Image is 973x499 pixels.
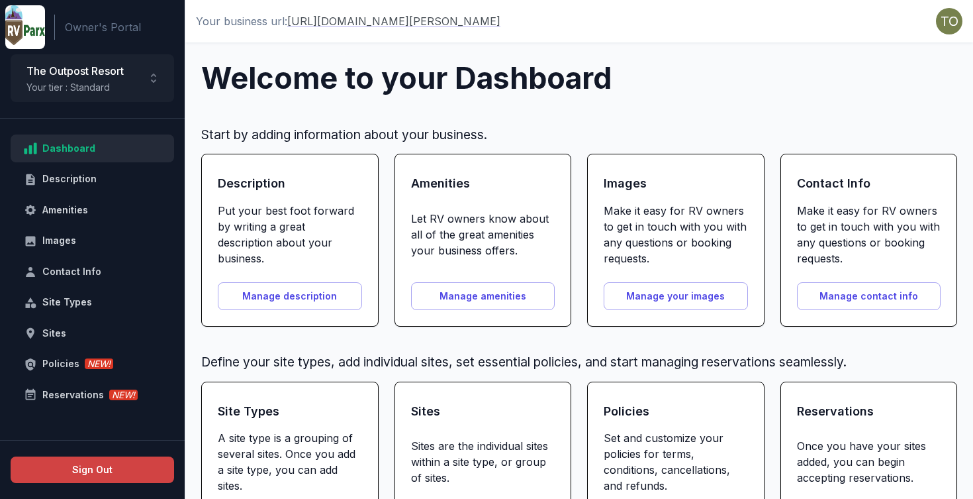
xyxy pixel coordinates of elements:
[201,58,957,99] h1: Welcome to your Dashboard
[604,282,748,311] button: Manage your images
[5,5,45,45] img: RVParx Owner's Portal
[11,227,174,255] a: Images
[411,176,555,192] span: Amenities
[218,282,362,311] button: Manage description
[42,356,158,372] div: Policies
[781,203,957,266] div: Make it easy for RV owners to get in touch with you with any questions or booking requests.
[42,233,158,249] div: Images
[202,430,378,494] div: A site type is a grouping of several sites. Once you add a site type, you can add sites.
[287,13,500,29] a: [URL][DOMAIN_NAME][PERSON_NAME]
[42,202,158,219] div: Amenities
[218,404,362,420] span: Site Types
[936,8,962,34] div: TO
[26,62,124,80] h6: The Outpost Resort
[109,390,138,400] span: NEW!
[42,387,158,404] div: Reservations
[11,258,174,286] a: Contact Info
[42,325,158,342] div: Sites
[5,5,45,49] a: RVParx Owner's Portal
[604,404,748,420] span: Policies
[11,165,174,194] a: Description
[11,457,174,484] button: Sign Out
[588,203,764,266] div: Make it easy for RV owners to get in touch with you with any questions or booking requests.
[11,350,174,378] a: PoliciesNEW!
[42,294,158,311] div: Site Types
[936,8,962,34] button: Welcome back!
[201,327,957,381] h2: Define your site types, add individual sites, set essential policies, and start managing reservat...
[797,282,941,311] button: Manage contact info
[395,438,571,486] div: Sites are the individual sites within a site type, or group of sites.
[196,13,500,29] p: Your business url:
[604,176,748,192] span: Images
[11,319,174,348] a: Sites
[797,176,941,192] span: Contact Info
[201,99,957,154] h2: Start by adding information about your business.
[202,203,378,266] div: Put your best foot forward by writing a great description about your business.
[11,196,174,225] a: Amenities
[395,211,571,258] div: Let RV owners know about all of the great amenities your business offers.
[781,438,957,486] div: Once you have your sites added, you can begin accepting reservations.
[42,140,158,157] div: Dashboard
[588,430,764,494] div: Set and customize your policies for terms, conditions, cancellations, and refunds.
[42,171,158,188] div: Description
[11,288,174,317] a: Site Types
[411,404,555,420] span: Sites
[11,135,174,163] a: Dashboard
[411,282,555,311] button: Manage amenities
[42,264,158,280] div: Contact Info
[797,404,941,420] span: Reservations
[218,176,362,192] span: Description
[26,80,124,95] p: Your tier : Standard
[11,381,174,410] a: ReservationsNEW!
[85,359,113,369] span: NEW!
